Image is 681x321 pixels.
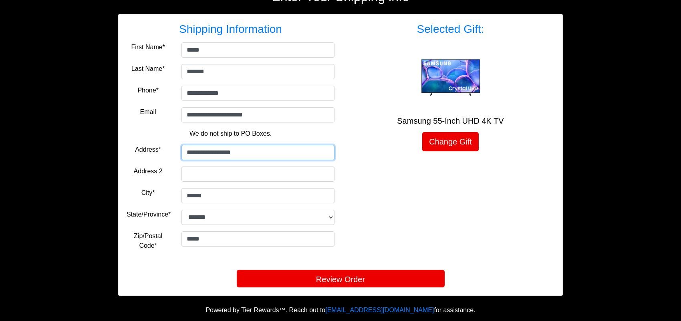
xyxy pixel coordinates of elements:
p: We do not ship to PO Boxes. [133,129,328,138]
label: Last Name* [131,64,165,74]
label: Phone* [137,86,159,95]
h5: Samsung 55-Inch UHD 4K TV [347,116,554,126]
label: Address* [135,145,161,154]
a: Change Gift [422,132,479,151]
label: City* [141,188,155,198]
label: Zip/Postal Code* [127,231,169,251]
label: First Name* [131,42,165,52]
a: [EMAIL_ADDRESS][DOMAIN_NAME] [325,307,434,313]
label: State/Province* [127,210,171,219]
h3: Selected Gift: [347,22,554,36]
img: Samsung 55-Inch UHD 4K TV [419,56,483,99]
label: Email [140,107,156,117]
span: Powered by Tier Rewards™. Reach out to for assistance. [206,307,475,313]
button: Review Order [237,270,445,287]
label: Address 2 [134,167,163,176]
h3: Shipping Information [127,22,334,36]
